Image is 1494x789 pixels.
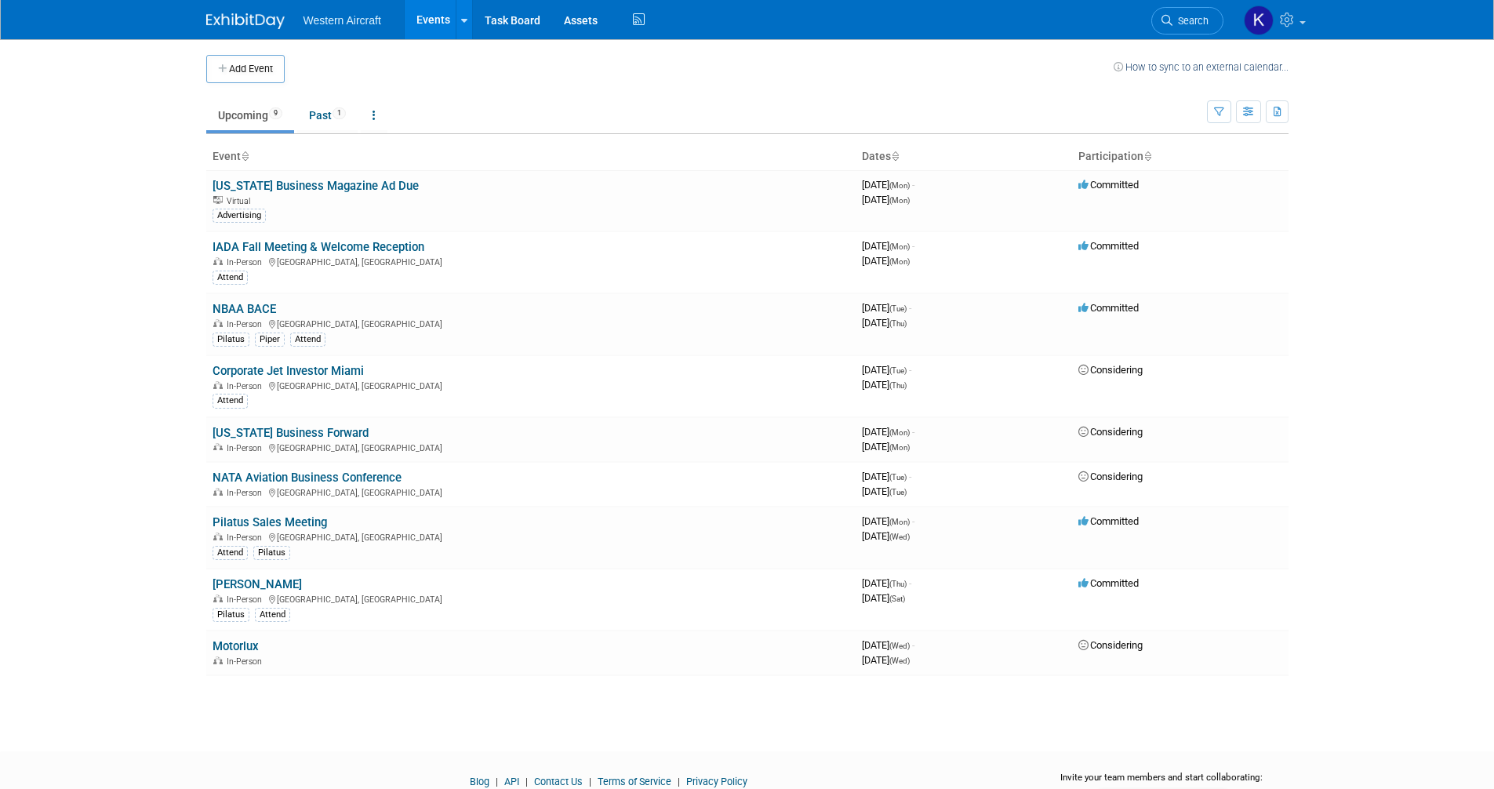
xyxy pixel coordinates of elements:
[598,776,671,787] a: Terms of Service
[912,515,914,527] span: -
[1078,639,1143,651] span: Considering
[492,776,502,787] span: |
[213,426,369,440] a: [US_STATE] Business Forward
[862,364,911,376] span: [DATE]
[213,394,248,408] div: Attend
[909,364,911,376] span: -
[889,518,910,526] span: (Mon)
[213,485,849,498] div: [GEOGRAPHIC_DATA], [GEOGRAPHIC_DATA]
[241,150,249,162] a: Sort by Event Name
[213,364,364,378] a: Corporate Jet Investor Miami
[206,100,294,130] a: Upcoming9
[213,240,424,254] a: IADA Fall Meeting & Welcome Reception
[686,776,747,787] a: Privacy Policy
[269,107,282,119] span: 9
[889,242,910,251] span: (Mon)
[206,13,285,29] img: ExhibitDay
[909,302,911,314] span: -
[862,379,907,391] span: [DATE]
[504,776,519,787] a: API
[213,302,276,316] a: NBAA BACE
[213,441,849,453] div: [GEOGRAPHIC_DATA], [GEOGRAPHIC_DATA]
[862,302,911,314] span: [DATE]
[206,55,285,83] button: Add Event
[889,656,910,665] span: (Wed)
[534,776,583,787] a: Contact Us
[674,776,684,787] span: |
[891,150,899,162] a: Sort by Start Date
[213,488,223,496] img: In-Person Event
[333,107,346,119] span: 1
[213,255,849,267] div: [GEOGRAPHIC_DATA], [GEOGRAPHIC_DATA]
[227,196,255,206] span: Virtual
[862,317,907,329] span: [DATE]
[889,443,910,452] span: (Mon)
[909,577,911,589] span: -
[912,179,914,191] span: -
[1078,515,1139,527] span: Committed
[213,515,327,529] a: Pilatus Sales Meeting
[304,14,381,27] span: Western Aircraft
[297,100,358,130] a: Past1
[862,654,910,666] span: [DATE]
[889,488,907,496] span: (Tue)
[889,594,905,603] span: (Sat)
[862,240,914,252] span: [DATE]
[889,381,907,390] span: (Thu)
[213,639,259,653] a: Motorlux
[255,608,290,622] div: Attend
[1078,240,1139,252] span: Committed
[227,594,267,605] span: In-Person
[227,533,267,543] span: In-Person
[1078,179,1139,191] span: Committed
[1078,577,1139,589] span: Committed
[862,426,914,438] span: [DATE]
[862,592,905,604] span: [DATE]
[213,471,402,485] a: NATA Aviation Business Conference
[213,209,266,223] div: Advertising
[862,530,910,542] span: [DATE]
[213,608,249,622] div: Pilatus
[1072,144,1289,170] th: Participation
[862,515,914,527] span: [DATE]
[1151,7,1223,35] a: Search
[889,533,910,541] span: (Wed)
[227,656,267,667] span: In-Person
[889,428,910,437] span: (Mon)
[1078,364,1143,376] span: Considering
[1078,302,1139,314] span: Committed
[213,179,419,193] a: [US_STATE] Business Magazine Ad Due
[889,473,907,482] span: (Tue)
[213,594,223,602] img: In-Person Event
[862,485,907,497] span: [DATE]
[889,257,910,266] span: (Mon)
[1078,426,1143,438] span: Considering
[862,577,911,589] span: [DATE]
[889,319,907,328] span: (Thu)
[862,639,914,651] span: [DATE]
[290,333,325,347] div: Attend
[213,443,223,451] img: In-Person Event
[213,530,849,543] div: [GEOGRAPHIC_DATA], [GEOGRAPHIC_DATA]
[213,592,849,605] div: [GEOGRAPHIC_DATA], [GEOGRAPHIC_DATA]
[889,580,907,588] span: (Thu)
[255,333,285,347] div: Piper
[1143,150,1151,162] a: Sort by Participation Type
[889,642,910,650] span: (Wed)
[912,240,914,252] span: -
[213,333,249,347] div: Pilatus
[213,656,223,664] img: In-Person Event
[522,776,532,787] span: |
[227,381,267,391] span: In-Person
[862,441,910,453] span: [DATE]
[213,379,849,391] div: [GEOGRAPHIC_DATA], [GEOGRAPHIC_DATA]
[213,533,223,540] img: In-Person Event
[585,776,595,787] span: |
[213,577,302,591] a: [PERSON_NAME]
[213,546,248,560] div: Attend
[889,196,910,205] span: (Mon)
[213,257,223,265] img: In-Person Event
[909,471,911,482] span: -
[213,319,223,327] img: In-Person Event
[213,196,223,204] img: Virtual Event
